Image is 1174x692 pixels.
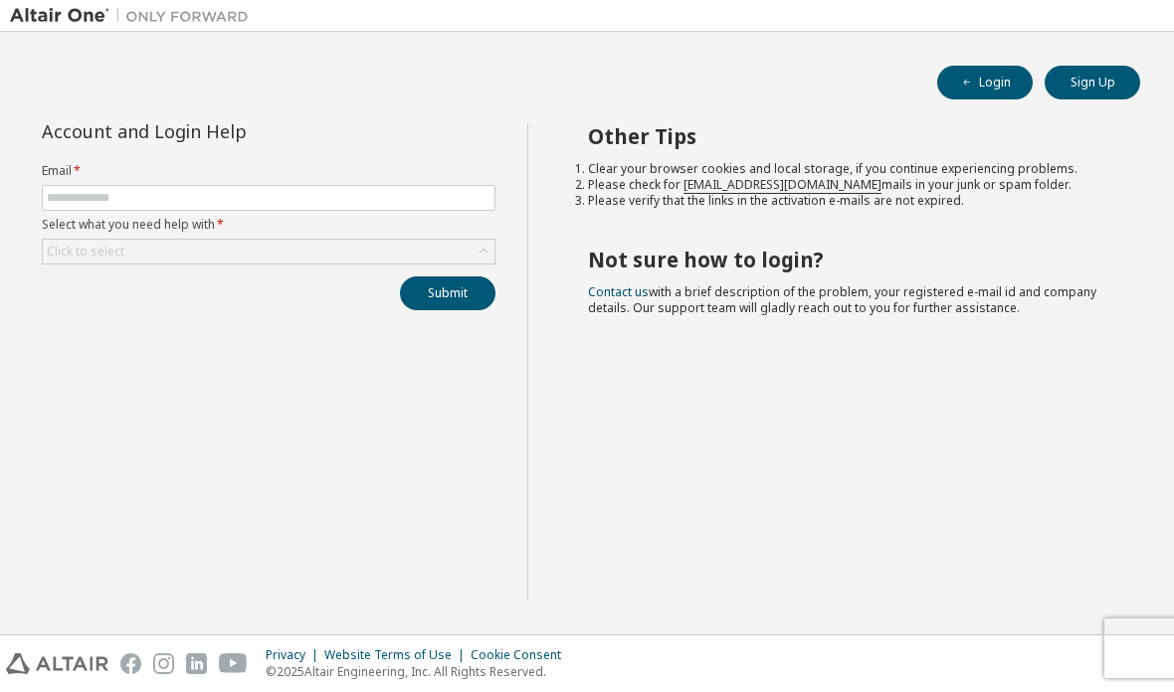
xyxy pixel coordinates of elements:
img: instagram.svg [153,653,174,674]
div: Click to select [43,240,494,263]
div: Website Terms of Use [324,647,471,663]
img: linkedin.svg [186,653,207,674]
h2: Not sure how to login? [588,247,1105,272]
span: with a brief description of the problem, your registered e-mail id and company details. Our suppo... [588,283,1096,316]
button: Submit [400,276,495,310]
li: Please verify that the links in the activation e-mails are not expired. [588,193,1105,209]
div: Cookie Consent [471,647,573,663]
p: © 2025 Altair Engineering, Inc. All Rights Reserved. [266,663,573,680]
li: Clear your browser cookies and local storage, if you continue experiencing problems. [588,161,1105,177]
div: Click to select [47,244,124,259]
label: Select what you need help with [42,217,495,233]
h2: Other Tips [588,123,1105,149]
li: Please check for mails in your junk or spam folder. [588,177,1105,193]
label: Email [42,163,495,179]
button: Sign Up [1045,66,1140,99]
img: Altair One [10,6,259,26]
a: Contact us [588,283,649,300]
button: Login [937,66,1033,99]
img: altair_logo.svg [6,653,108,674]
img: youtube.svg [219,653,248,674]
div: Privacy [266,647,324,663]
div: Account and Login Help [42,123,405,139]
img: facebook.svg [120,653,141,674]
